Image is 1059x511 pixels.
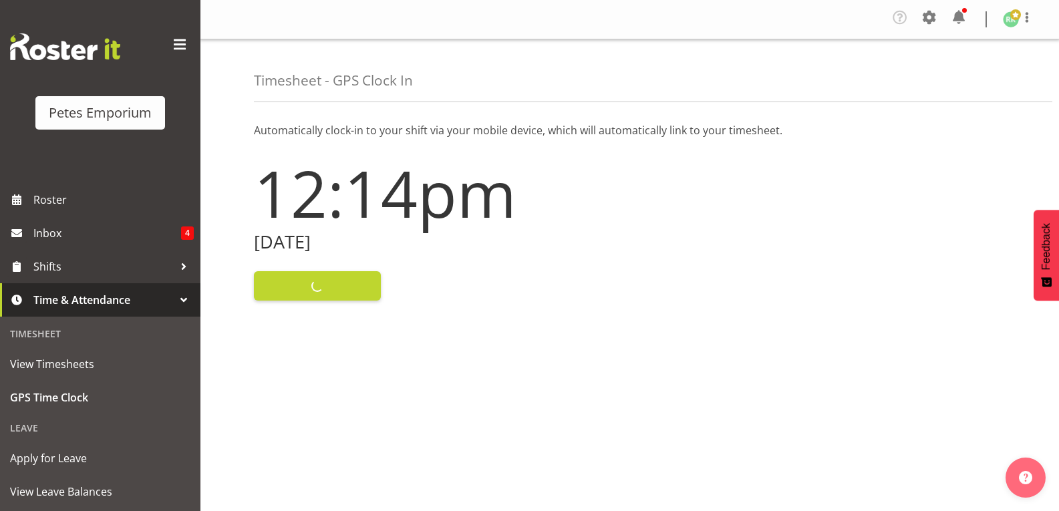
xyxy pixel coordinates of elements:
[3,475,197,508] a: View Leave Balances
[10,33,120,60] img: Rosterit website logo
[254,232,622,252] h2: [DATE]
[3,381,197,414] a: GPS Time Clock
[33,290,174,310] span: Time & Attendance
[10,387,190,407] span: GPS Time Clock
[181,226,194,240] span: 4
[10,482,190,502] span: View Leave Balances
[254,122,1006,138] p: Automatically clock-in to your shift via your mobile device, which will automatically link to you...
[33,257,174,277] span: Shifts
[10,448,190,468] span: Apply for Leave
[33,190,194,210] span: Roster
[3,414,197,442] div: Leave
[254,73,413,88] h4: Timesheet - GPS Clock In
[254,157,622,229] h1: 12:14pm
[1019,471,1032,484] img: help-xxl-2.png
[10,354,190,374] span: View Timesheets
[3,442,197,475] a: Apply for Leave
[33,223,181,243] span: Inbox
[1003,11,1019,27] img: ruth-robertson-taylor722.jpg
[1034,210,1059,301] button: Feedback - Show survey
[1040,223,1052,270] span: Feedback
[3,347,197,381] a: View Timesheets
[49,103,152,123] div: Petes Emporium
[3,320,197,347] div: Timesheet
